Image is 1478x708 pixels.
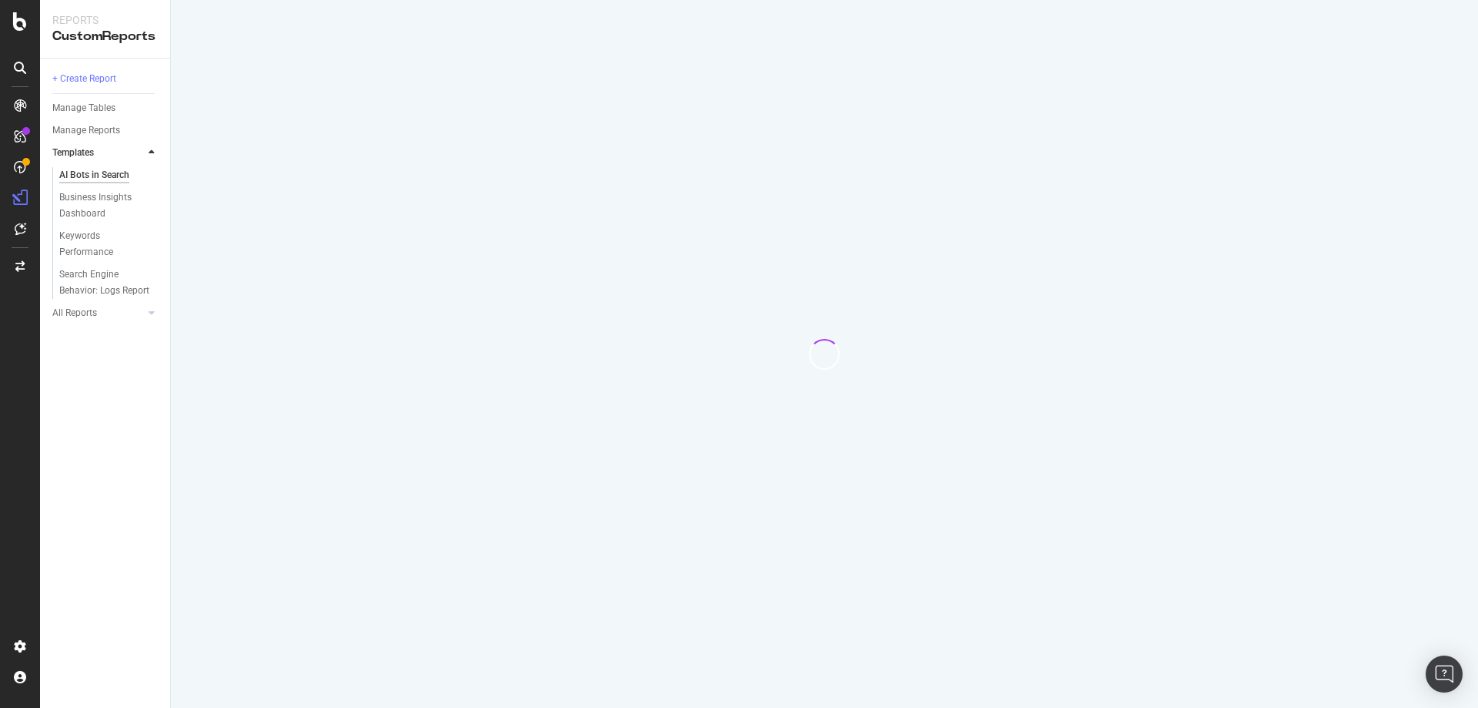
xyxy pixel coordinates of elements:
[52,12,158,28] div: Reports
[52,145,94,161] div: Templates
[59,267,159,299] a: Search Engine Behavior: Logs Report
[59,228,159,260] a: Keywords Performance
[1426,656,1463,693] div: Open Intercom Messenger
[59,267,150,299] div: Search Engine Behavior: Logs Report
[52,100,115,116] div: Manage Tables
[52,28,158,45] div: CustomReports
[52,71,116,87] div: + Create Report
[52,122,120,139] div: Manage Reports
[52,305,144,321] a: All Reports
[52,122,159,139] a: Manage Reports
[59,228,145,260] div: Keywords Performance
[59,190,148,222] div: Business Insights Dashboard
[52,305,97,321] div: All Reports
[59,190,159,222] a: Business Insights Dashboard
[52,100,159,116] a: Manage Tables
[52,71,159,87] a: + Create Report
[52,145,144,161] a: Templates
[59,167,129,183] div: AI Bots in Search
[59,167,159,183] a: AI Bots in Search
